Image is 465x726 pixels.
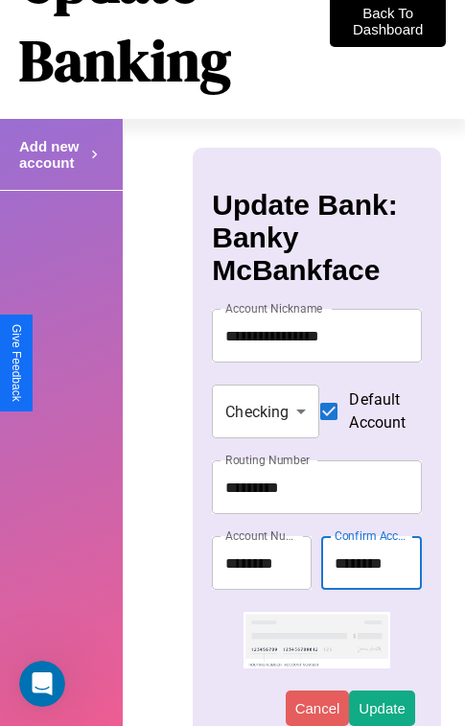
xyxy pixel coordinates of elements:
h3: Update Bank: Banky McBankface [212,189,421,287]
h4: Add new account [19,138,86,171]
button: Cancel [286,691,350,726]
label: Account Number [225,527,302,544]
label: Routing Number [225,452,310,468]
div: Give Feedback [10,324,23,402]
label: Account Nickname [225,300,323,316]
iframe: Intercom live chat [19,661,65,707]
label: Confirm Account Number [335,527,411,544]
span: Default Account [349,388,406,434]
div: Checking [212,385,319,438]
button: Update [349,691,414,726]
img: check [244,612,390,667]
